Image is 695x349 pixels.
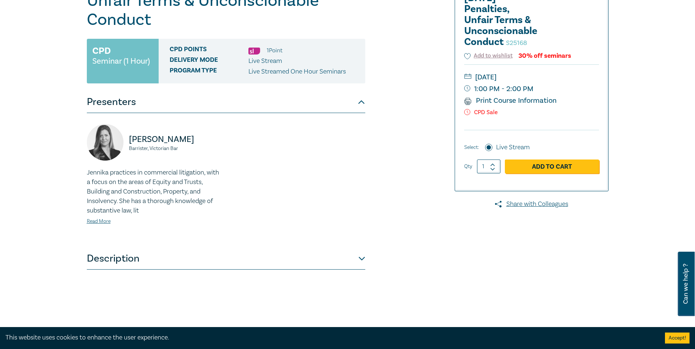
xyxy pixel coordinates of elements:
[464,162,472,170] label: Qty
[464,143,479,151] span: Select:
[477,160,500,173] input: 1
[248,67,346,76] p: Live Streamed One Hour Seminars
[496,143,530,152] label: Live Stream
[87,91,365,113] button: Presenters
[87,248,365,270] button: Description
[129,134,222,145] p: [PERSON_NAME]
[170,67,248,76] span: Program type
[455,199,609,209] a: Share with Colleagues
[87,168,222,215] p: Jennika practices in commercial litigation, with a focus on the areas of Equity and Trusts, Build...
[92,57,150,65] small: Seminar (1 Hour)
[682,256,689,312] span: Can we help ?
[87,218,111,225] a: Read More
[464,52,513,60] button: Add to wishlist
[464,83,599,95] small: 1:00 PM - 2:00 PM
[506,39,527,47] small: S25168
[248,48,260,55] img: Substantive Law
[248,57,282,65] span: Live Stream
[464,96,557,105] a: Print Course Information
[170,46,248,55] span: CPD Points
[464,109,599,116] p: CPD Sale
[87,124,123,161] img: https://s3.ap-southeast-2.amazonaws.com/leo-cussen-store-production-content/Contacts/Jennika%20An...
[170,56,248,66] span: Delivery Mode
[92,44,111,57] h3: CPD
[505,160,599,173] a: Add to Cart
[518,52,571,59] div: 30% off seminars
[5,333,654,342] div: This website uses cookies to enhance the user experience.
[267,46,282,55] li: 1 Point
[464,71,599,83] small: [DATE]
[665,333,690,344] button: Accept cookies
[129,146,222,151] small: Barrister, Victorian Bar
